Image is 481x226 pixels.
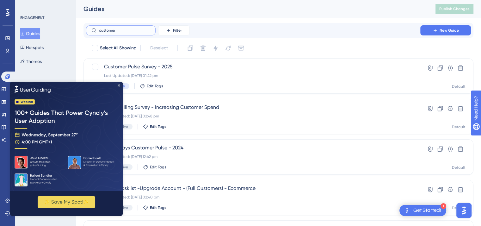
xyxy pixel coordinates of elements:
[99,28,150,33] input: Search
[413,207,441,214] div: Get Started!
[104,144,402,152] span: Cloudways Customer Pulse - 2024
[20,28,40,39] button: Guides
[435,4,473,14] button: Publish Changes
[83,4,420,13] div: Guides
[104,63,402,71] span: Customer Pulse Survey - 2025
[439,6,470,11] span: Publish Changes
[140,84,163,89] button: Edit Tags
[100,44,137,52] span: Select All Showing
[28,114,85,127] button: ✨ Save My Spot!✨
[108,3,110,5] div: Close Preview
[452,124,466,129] div: Default
[452,165,466,170] div: Default
[20,42,44,53] button: Hotspots
[150,205,166,210] span: Edit Tags
[104,104,402,111] span: Client Billing Survey - Increasing Customer Spend
[20,56,42,67] button: Themes
[104,154,402,159] div: Last Updated: [DATE] 12:42 pm
[143,165,166,170] button: Edit Tags
[150,124,166,129] span: Edit Tags
[158,25,190,35] button: Filter
[452,205,466,210] div: Default
[454,201,473,220] iframe: UserGuiding AI Assistant Launcher
[440,28,459,33] span: New Guide
[452,84,466,89] div: Default
[441,203,446,209] div: 1
[420,25,471,35] button: New Guide
[399,205,446,216] div: Open Get Started! checklist, remaining modules: 1
[145,42,174,54] button: Deselect
[143,205,166,210] button: Edit Tags
[147,84,163,89] span: Edit Tags
[15,2,40,9] span: Need Help?
[20,15,44,20] div: ENGAGEMENT
[104,114,402,119] div: Last Updated: [DATE] 02:48 pm
[104,73,402,78] div: Last Updated: [DATE] 01:42 pm
[150,44,168,52] span: Deselect
[104,185,402,192] span: UUX - Tasklist -Upgrade Account - (Full Customers) - Ecommerce
[104,195,402,200] div: Last Updated: [DATE] 02:40 pm
[403,207,411,214] img: launcher-image-alternative-text
[150,165,166,170] span: Edit Tags
[143,124,166,129] button: Edit Tags
[173,28,182,33] span: Filter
